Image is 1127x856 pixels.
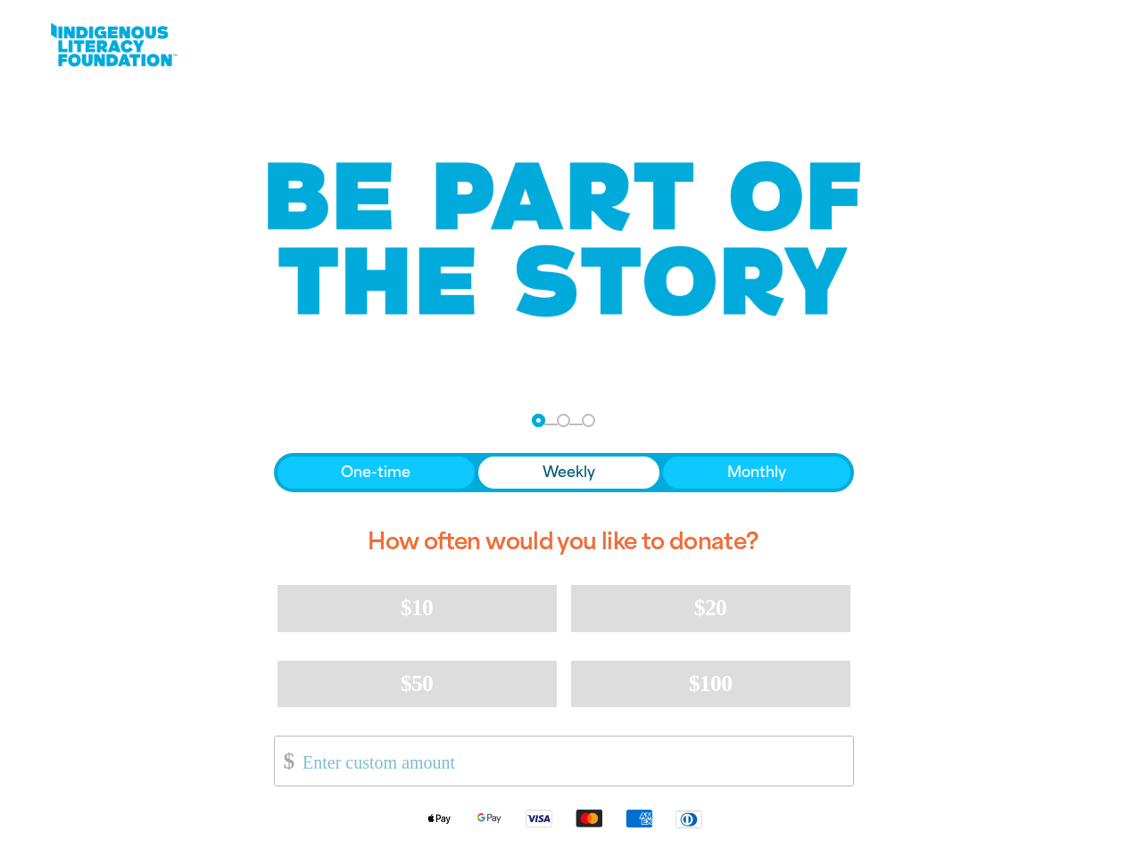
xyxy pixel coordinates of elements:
[614,808,664,828] img: American Express logo
[571,585,850,631] button: $20
[274,794,854,843] div: Available payment methods
[664,809,714,829] img: Diners Club logo
[532,414,545,427] button: Navigate to step 1 of 3 to enter your donation amount
[341,462,410,483] span: One-time
[478,457,659,489] button: Weekly
[571,661,850,707] button: $100
[278,661,557,707] button: $50
[689,671,733,696] span: $100
[401,671,433,696] span: $50
[278,457,476,489] button: One-time
[414,808,464,828] img: Apple Pay logo
[582,414,595,427] button: Navigate to step 3 of 3 to enter your payment details
[663,457,850,489] button: Monthly
[401,595,433,621] span: $10
[514,808,564,828] img: Visa logo
[543,462,595,483] span: Weekly
[275,741,294,781] span: $
[278,585,557,631] button: $10
[290,737,852,786] input: Enter custom amount
[464,808,514,828] img: Google Pay logo
[727,462,786,483] span: Monthly
[557,414,570,427] button: Navigate to step 2 of 3 to enter your details
[274,453,854,492] div: Donation frequency
[564,808,614,828] img: Mastercard logo
[694,595,726,621] span: $20
[274,514,854,571] h2: How often would you like to donate?
[252,126,876,353] img: Be part of the story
